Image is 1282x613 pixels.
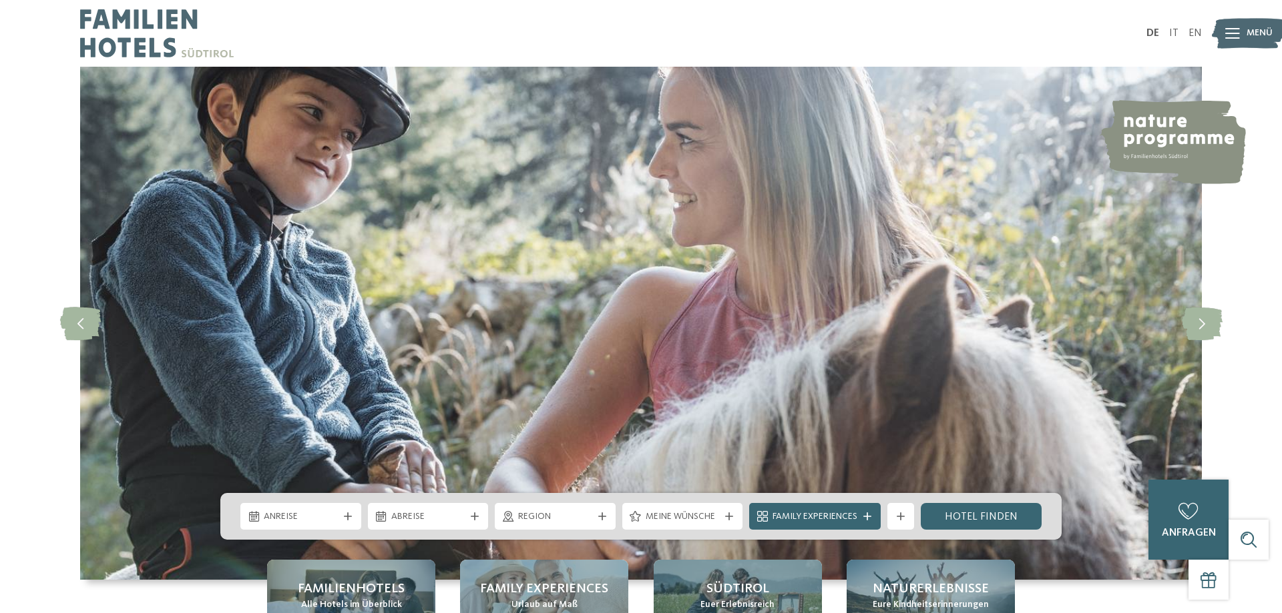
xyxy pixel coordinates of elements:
span: Menü [1247,27,1273,40]
span: Naturerlebnisse [873,580,989,598]
span: Familienhotels [298,580,405,598]
span: Meine Wünsche [646,510,720,524]
a: DE [1146,28,1159,39]
span: Family Experiences [773,510,857,524]
span: Eure Kindheitserinnerungen [873,598,989,612]
a: EN [1189,28,1202,39]
a: IT [1169,28,1179,39]
img: nature programme by Familienhotels Südtirol [1099,100,1246,184]
span: Anreise [264,510,338,524]
img: Familienhotels Südtirol: The happy family places [80,67,1202,580]
span: anfragen [1162,528,1216,538]
span: Family Experiences [480,580,608,598]
span: Region [518,510,592,524]
span: Südtirol [706,580,769,598]
a: anfragen [1148,480,1229,560]
a: Hotel finden [921,503,1042,530]
span: Euer Erlebnisreich [700,598,775,612]
span: Urlaub auf Maß [511,598,578,612]
span: Alle Hotels im Überblick [301,598,402,612]
span: Abreise [391,510,465,524]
